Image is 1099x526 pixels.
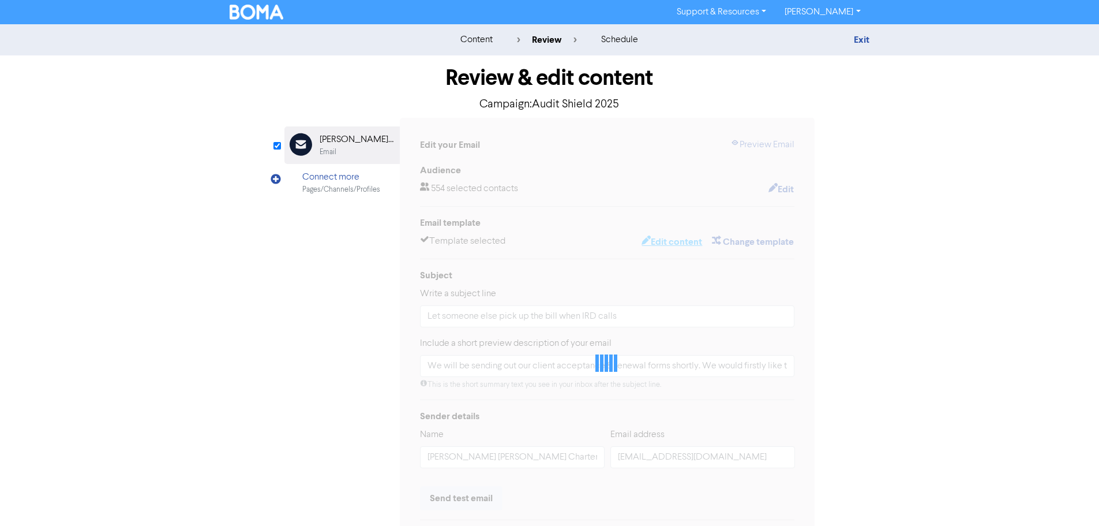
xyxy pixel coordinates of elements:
[460,33,493,47] div: content
[284,126,400,164] div: [PERSON_NAME] [PERSON_NAME] Chartered Accountants LimitedEmail
[284,96,815,113] p: Campaign: Audit Shield 2025
[775,3,869,21] a: [PERSON_NAME]
[517,33,577,47] div: review
[320,147,336,158] div: Email
[284,164,400,202] div: Connect morePages/Channels/Profiles
[601,33,638,47] div: schedule
[230,5,284,20] img: BOMA Logo
[320,133,393,147] div: [PERSON_NAME] [PERSON_NAME] Chartered Accountants Limited
[1041,471,1099,526] iframe: Chat Widget
[302,184,380,195] div: Pages/Channels/Profiles
[667,3,775,21] a: Support & Resources
[284,65,815,91] h1: Review & edit content
[854,34,869,46] a: Exit
[302,170,380,184] div: Connect more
